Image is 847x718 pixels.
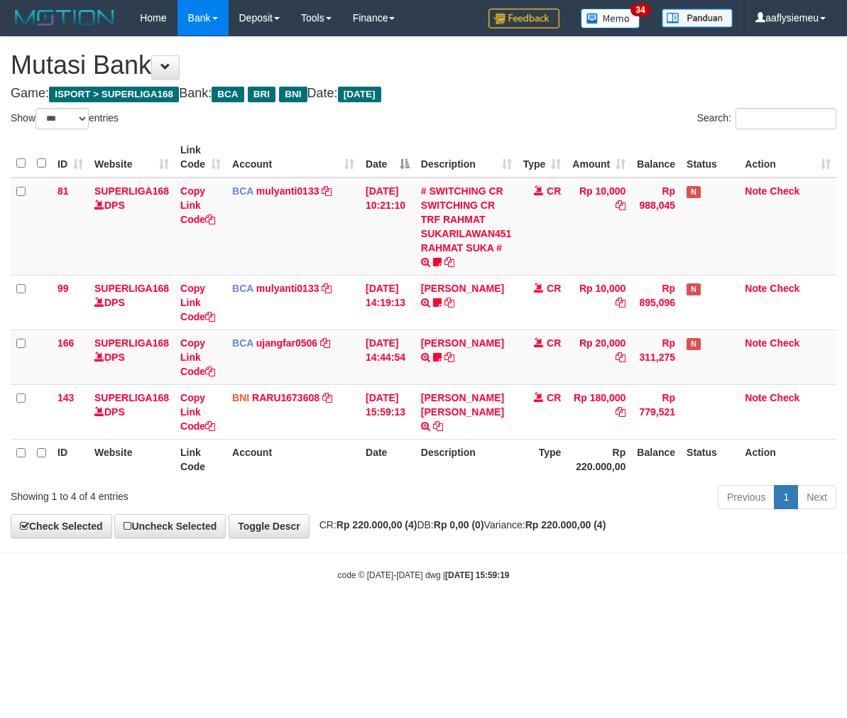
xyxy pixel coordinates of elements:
[745,283,767,294] a: Note
[567,275,631,330] td: Rp 10,000
[718,485,775,509] a: Previous
[229,514,310,538] a: Toggle Descr
[770,337,799,349] a: Check
[94,337,169,349] a: SUPERLIGA168
[415,439,518,479] th: Description
[252,392,319,403] a: RARU1673608
[232,283,253,294] span: BCA
[58,392,74,403] span: 143
[616,352,625,363] a: Copy Rp 20,000 to clipboard
[631,178,681,276] td: Rp 988,045
[114,514,226,538] a: Uncheck Selected
[338,570,510,580] small: code © [DATE]-[DATE] dwg |
[360,137,415,178] th: Date: activate to sort column descending
[89,275,175,330] td: DPS
[312,519,606,531] span: CR: DB: Variance:
[58,337,74,349] span: 166
[444,256,454,268] a: Copy # SWITCHING CR SWITCHING CR TRF RAHMAT SUKARILAWAN451 RAHMAT SUKA # to clipboard
[337,519,417,531] strong: Rp 220.000,00 (4)
[360,439,415,479] th: Date
[488,9,559,28] img: Feedback.jpg
[421,392,504,418] a: [PERSON_NAME] [PERSON_NAME]
[745,185,767,197] a: Note
[631,384,681,439] td: Rp 779,521
[180,283,215,322] a: Copy Link Code
[256,337,317,349] a: ujangfar0506
[662,9,733,28] img: panduan.png
[745,337,767,349] a: Note
[256,283,319,294] a: mulyanti0133
[94,392,169,403] a: SUPERLIGA168
[52,137,89,178] th: ID: activate to sort column ascending
[770,185,799,197] a: Check
[35,108,89,129] select: Showentries
[567,384,631,439] td: Rp 180,000
[226,137,360,178] th: Account: activate to sort column ascending
[52,439,89,479] th: ID
[697,108,836,129] label: Search:
[687,283,701,295] span: Has Note
[175,439,226,479] th: Link Code
[320,337,330,349] a: Copy ujangfar0506 to clipboard
[89,330,175,384] td: DPS
[180,337,215,377] a: Copy Link Code
[360,178,415,276] td: [DATE] 10:21:10
[567,439,631,479] th: Rp 220.000,00
[421,337,504,349] a: [PERSON_NAME]
[567,137,631,178] th: Amount: activate to sort column ascending
[322,283,332,294] a: Copy mulyanti0133 to clipboard
[433,420,443,432] a: Copy DARMAN YUSUF SIREGAR to clipboard
[180,392,215,432] a: Copy Link Code
[547,392,561,403] span: CR
[631,275,681,330] td: Rp 895,096
[616,406,625,418] a: Copy Rp 180,000 to clipboard
[687,338,701,350] span: Has Note
[94,185,169,197] a: SUPERLIGA168
[11,514,112,538] a: Check Selected
[338,87,381,102] span: [DATE]
[360,275,415,330] td: [DATE] 14:19:13
[89,178,175,276] td: DPS
[360,384,415,439] td: [DATE] 15:59:13
[616,297,625,308] a: Copy Rp 10,000 to clipboard
[739,137,836,178] th: Action: activate to sort column ascending
[322,185,332,197] a: Copy mulyanti0133 to clipboard
[770,283,799,294] a: Check
[94,283,169,294] a: SUPERLIGA168
[567,330,631,384] td: Rp 20,000
[444,352,454,363] a: Copy NOVEN ELING PRAYOG to clipboard
[232,392,249,403] span: BNI
[248,87,275,102] span: BRI
[256,185,319,197] a: mulyanti0133
[797,485,836,509] a: Next
[11,7,119,28] img: MOTION_logo.png
[89,439,175,479] th: Website
[444,297,454,308] a: Copy MUHAMMAD REZA to clipboard
[232,185,253,197] span: BCA
[567,178,631,276] td: Rp 10,000
[687,186,701,198] span: Has Note
[58,185,69,197] span: 81
[421,185,512,254] a: # SWITCHING CR SWITCHING CR TRF RAHMAT SUKARILAWAN451 RAHMAT SUKA #
[547,185,561,197] span: CR
[445,570,509,580] strong: [DATE] 15:59:19
[49,87,179,102] span: ISPORT > SUPERLIGA168
[11,108,119,129] label: Show entries
[11,51,836,80] h1: Mutasi Bank
[631,330,681,384] td: Rp 311,275
[616,200,625,211] a: Copy Rp 10,000 to clipboard
[745,392,767,403] a: Note
[630,4,650,16] span: 34
[226,439,360,479] th: Account
[11,87,836,101] h4: Game: Bank: Date:
[89,384,175,439] td: DPS
[547,337,561,349] span: CR
[518,439,567,479] th: Type
[770,392,799,403] a: Check
[434,519,484,531] strong: Rp 0,00 (0)
[175,137,226,178] th: Link Code: activate to sort column ascending
[279,87,307,102] span: BNI
[360,330,415,384] td: [DATE] 14:44:54
[232,337,253,349] span: BCA
[421,283,504,294] a: [PERSON_NAME]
